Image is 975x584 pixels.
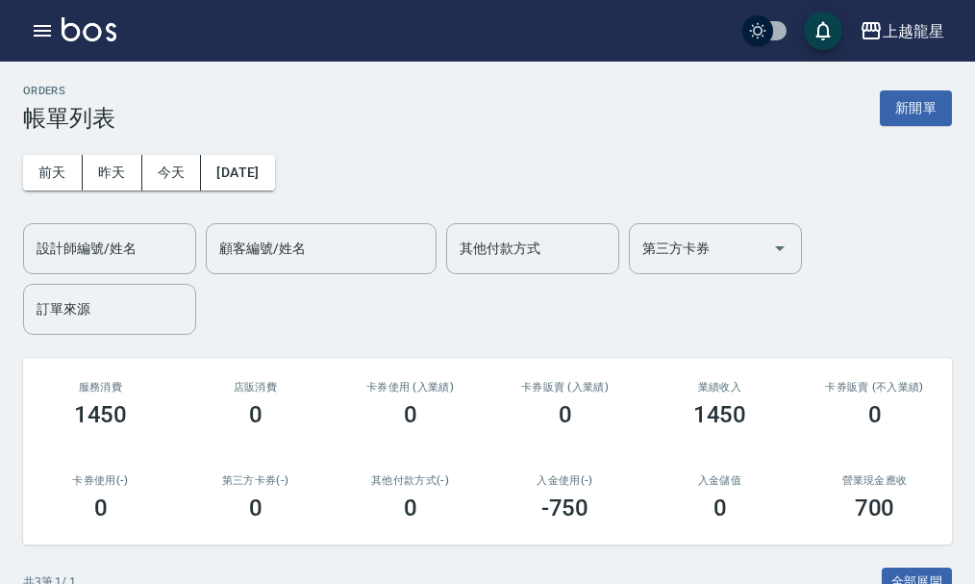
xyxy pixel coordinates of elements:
button: 前天 [23,155,83,190]
h3: 1450 [693,401,747,428]
h3: 0 [713,495,727,521]
h2: 第三方卡券(-) [201,474,310,487]
h2: 卡券使用(-) [46,474,155,487]
h3: -750 [541,495,589,521]
h3: 700 [855,495,895,521]
h3: 0 [559,401,572,428]
h2: 卡券販賣 (不入業績) [820,381,929,394]
h3: 0 [249,495,262,521]
h2: 入金儲值 [665,474,774,487]
h2: 店販消費 [201,381,310,394]
h3: 帳單列表 [23,105,115,132]
h3: 0 [868,401,882,428]
h3: 0 [249,401,262,428]
div: 上越龍星 [883,19,944,43]
h2: ORDERS [23,85,115,97]
a: 新開單 [880,98,952,116]
h3: 0 [404,495,417,521]
h2: 營業現金應收 [820,474,929,487]
button: save [804,12,842,50]
button: 新開單 [880,90,952,126]
button: [DATE] [201,155,274,190]
h2: 其他付款方式(-) [356,474,464,487]
h2: 卡券販賣 (入業績) [511,381,619,394]
h3: 服務消費 [46,381,155,394]
h2: 業績收入 [665,381,774,394]
button: 昨天 [83,155,142,190]
h3: 0 [404,401,417,428]
h2: 入金使用(-) [511,474,619,487]
button: 今天 [142,155,202,190]
h2: 卡券使用 (入業績) [356,381,464,394]
button: 上越龍星 [852,12,952,51]
h3: 0 [94,495,108,521]
button: Open [764,233,795,264]
h3: 1450 [74,401,128,428]
img: Logo [62,17,116,41]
